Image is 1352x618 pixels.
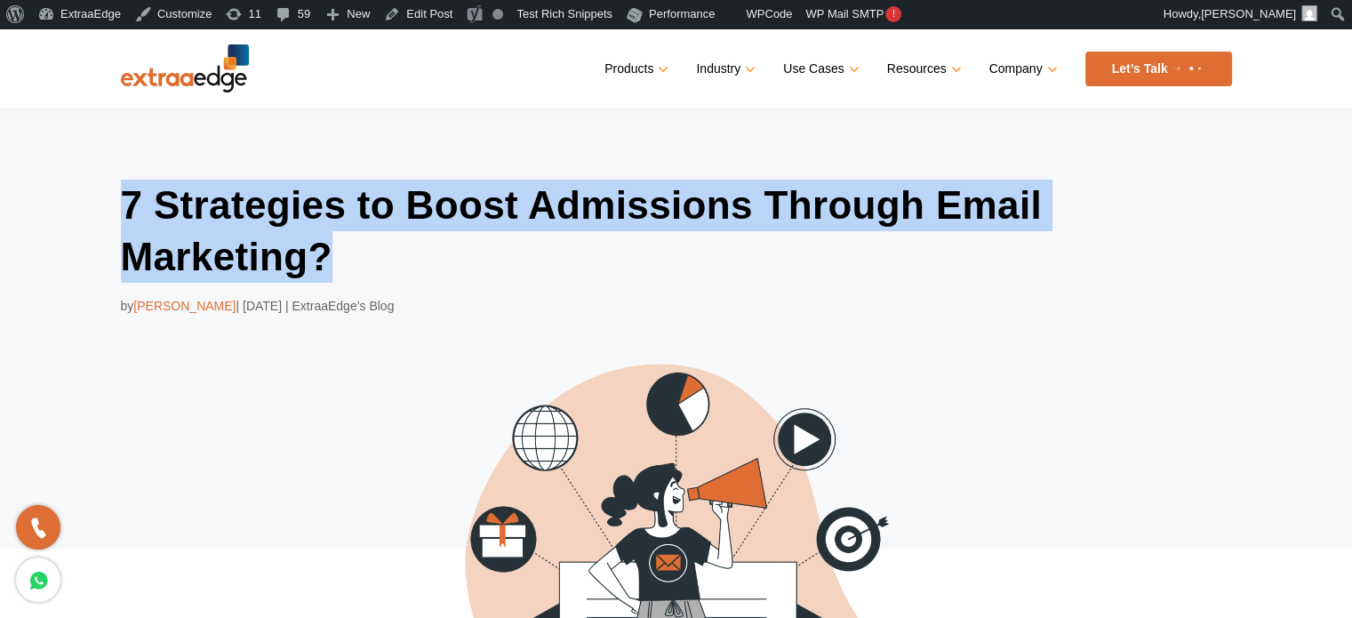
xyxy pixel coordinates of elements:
[989,56,1054,82] a: Company
[1085,52,1232,86] a: Let’s Talk
[783,56,855,82] a: Use Cases
[696,56,752,82] a: Industry
[604,56,665,82] a: Products
[121,295,1232,317] div: by | [DATE] | ExtraaEdge’s Blog
[1201,7,1296,20] span: [PERSON_NAME]
[887,56,958,82] a: Resources
[885,6,901,22] span: !
[133,299,236,313] span: [PERSON_NAME]
[121,180,1232,282] h1: 7 Strategies to Boost Admissions Through Email Marketing?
